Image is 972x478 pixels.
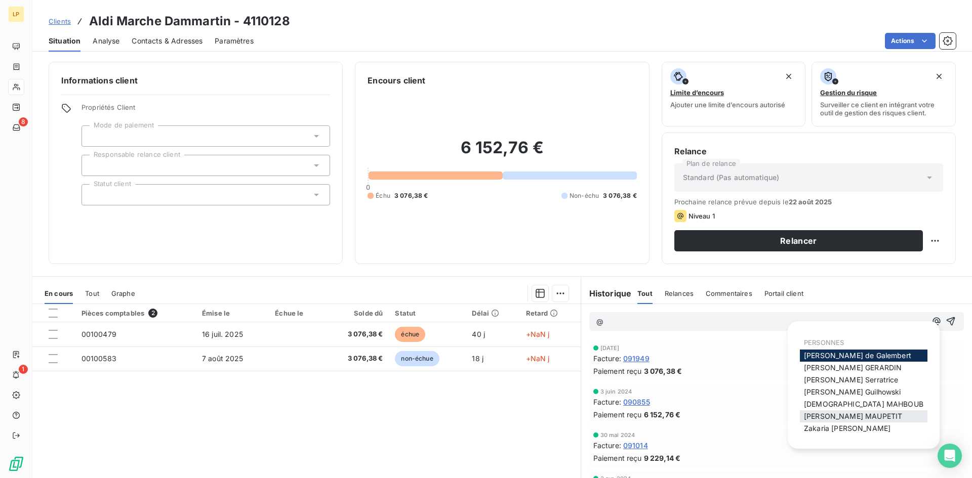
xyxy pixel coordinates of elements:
span: 16 juil. 2025 [202,330,243,338]
span: 091949 [623,353,650,364]
span: 3 076,38 € [644,366,682,376]
span: 00100583 [82,354,116,363]
span: Limite d’encours [670,89,724,97]
span: Surveiller ce client en intégrant votre outil de gestion des risques client. [820,101,947,117]
span: [PERSON_NAME] MAUPETIT [804,412,902,420]
span: Prochaine relance prévue depuis le [674,198,943,206]
span: 7 août 2025 [202,354,244,363]
span: [PERSON_NAME] GERARDIN [804,363,902,372]
span: Ajouter une limite d’encours autorisé [670,101,785,109]
span: 9 229,14 € [644,453,681,463]
span: 22 août 2025 [789,198,832,206]
span: PERSONNES [804,338,844,346]
span: 6 152,76 € [644,409,681,420]
span: 3 076,38 € [331,329,383,339]
span: échue [395,327,425,342]
span: 30 mai 2024 [600,432,635,438]
span: +NaN j [526,330,550,338]
span: non-échue [395,351,439,366]
span: 091014 [623,440,648,451]
button: Gestion du risqueSurveiller ce client en intégrant votre outil de gestion des risques client. [812,62,956,126]
span: 0 [366,183,370,191]
button: Relancer [674,230,923,251]
span: 3 076,38 € [394,191,428,200]
span: Facture : [593,353,621,364]
span: Paiement reçu [593,409,642,420]
span: Contacts & Adresses [132,36,202,46]
span: Situation [49,36,80,46]
div: Open Intercom Messenger [938,444,962,468]
span: [DATE] [600,345,620,351]
h6: Relance [674,145,943,157]
a: 8 [8,119,24,136]
div: LP [8,6,24,22]
span: 090855 [623,397,650,407]
div: Retard [526,309,575,317]
span: Tout [85,289,99,297]
span: [DEMOGRAPHIC_DATA] MAHBOUB [804,400,923,408]
h6: Historique [581,287,632,299]
span: Portail client [764,289,803,297]
input: Ajouter une valeur [90,190,98,199]
span: 2 [148,309,157,318]
span: 00100479 [82,330,116,338]
span: 3 076,38 € [603,191,637,200]
span: Paiement reçu [593,366,642,376]
span: Non-échu [570,191,599,200]
img: Logo LeanPay [8,456,24,472]
a: Clients [49,16,71,26]
span: Relances [665,289,694,297]
button: Limite d’encoursAjouter une limite d’encours autorisé [662,62,806,126]
span: 8 [19,117,28,126]
input: Ajouter une valeur [90,132,98,141]
div: Solde dû [331,309,383,317]
span: 3 juin 2024 [600,388,632,395]
span: 40 j [472,330,485,338]
span: Paiement reçu [593,453,642,463]
span: 18 j [472,354,483,363]
span: Commentaires [706,289,752,297]
span: Zakaria [PERSON_NAME] [804,424,890,432]
span: Graphe [111,289,135,297]
span: Facture : [593,397,621,407]
span: Standard (Pas automatique) [683,172,780,183]
span: 3 076,38 € [331,354,383,364]
span: @ [596,317,603,326]
span: +NaN j [526,354,550,363]
span: Clients [49,17,71,25]
span: Tout [637,289,653,297]
h6: Encours client [368,74,425,86]
span: [PERSON_NAME] Guilhowski [804,387,901,396]
h6: Informations client [61,74,330,86]
span: Propriétés Client [82,103,330,117]
div: Émise le [202,309,263,317]
button: Actions [885,33,936,49]
div: Statut [395,309,460,317]
div: Échue le [275,309,318,317]
span: 1 [19,365,28,374]
div: Pièces comptables [82,309,190,318]
span: Échu [376,191,390,200]
span: Paramètres [215,36,254,46]
input: Ajouter une valeur [90,161,98,170]
span: Analyse [93,36,119,46]
div: Délai [472,309,513,317]
span: Niveau 1 [688,212,715,220]
span: Facture : [593,440,621,451]
span: En cours [45,289,73,297]
span: [PERSON_NAME] Serratrice [804,375,899,384]
span: [PERSON_NAME] de Galembert [804,351,911,360]
h3: Aldi Marche Dammartin - 4110128 [89,12,290,30]
span: Gestion du risque [820,89,877,97]
h2: 6 152,76 € [368,138,636,168]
